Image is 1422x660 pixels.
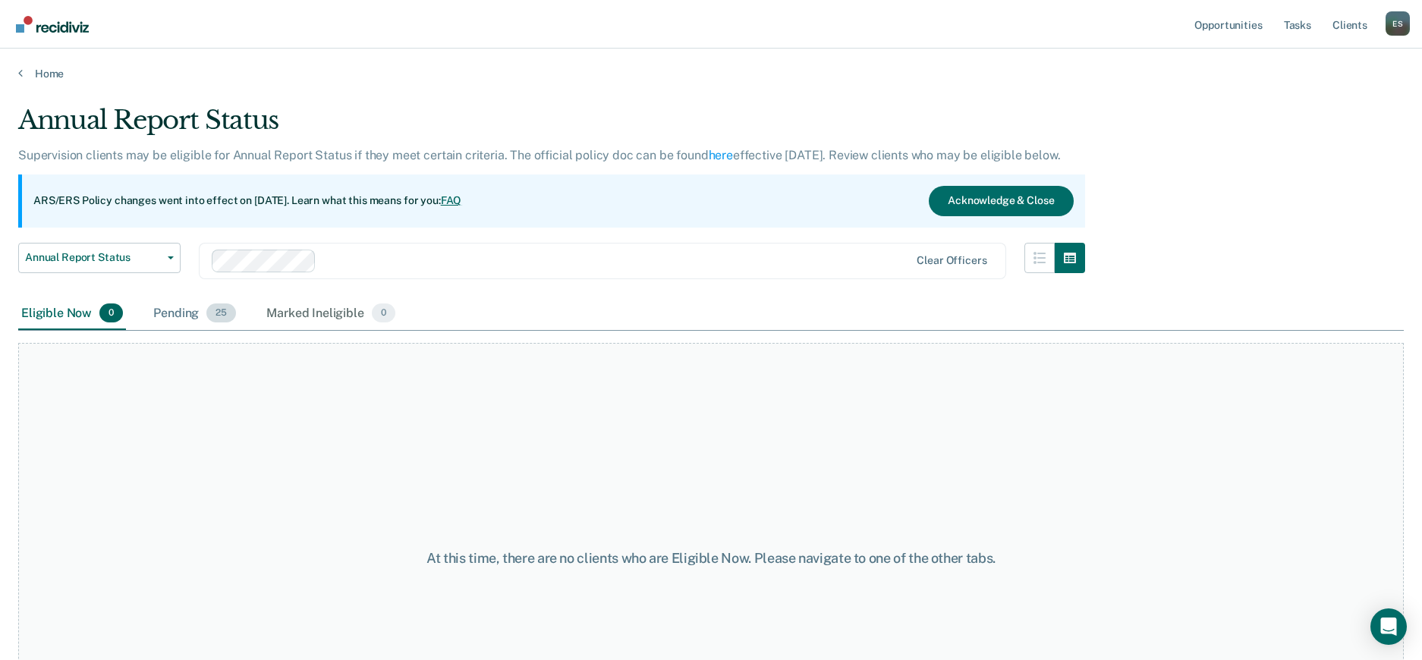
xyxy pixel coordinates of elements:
[1386,11,1410,36] div: E S
[709,148,733,162] a: here
[16,16,89,33] img: Recidiviz
[18,297,126,331] div: Eligible Now0
[25,251,162,264] span: Annual Report Status
[150,297,239,331] div: Pending25
[33,193,461,209] p: ARS/ERS Policy changes went into effect on [DATE]. Learn what this means for you:
[263,297,398,331] div: Marked Ineligible0
[1370,608,1407,645] div: Open Intercom Messenger
[441,194,462,206] a: FAQ
[372,303,395,323] span: 0
[99,303,123,323] span: 0
[18,105,1085,148] div: Annual Report Status
[1386,11,1410,36] button: Profile dropdown button
[18,67,1404,80] a: Home
[365,550,1057,567] div: At this time, there are no clients who are Eligible Now. Please navigate to one of the other tabs.
[929,186,1073,216] button: Acknowledge & Close
[917,254,986,267] div: Clear officers
[206,303,236,323] span: 25
[18,148,1060,162] p: Supervision clients may be eligible for Annual Report Status if they meet certain criteria. The o...
[18,243,181,273] button: Annual Report Status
